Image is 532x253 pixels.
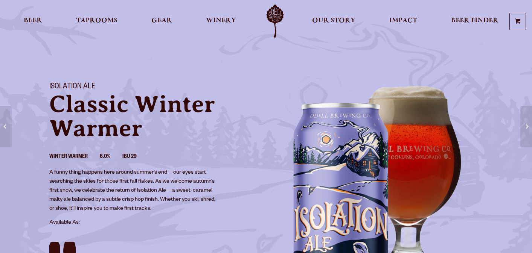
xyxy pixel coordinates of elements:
p: Classic Winter Warmer [49,92,257,140]
span: Beer Finder [451,18,498,24]
span: Winery [206,18,236,24]
a: Odell Home [261,5,289,38]
a: Taprooms [71,5,122,38]
a: Gear [146,5,177,38]
a: Our Story [307,5,360,38]
li: IBU 29 [122,152,149,162]
li: Winter Warmer [49,152,100,162]
a: Impact [384,5,422,38]
li: 6.0% [100,152,122,162]
a: Winery [201,5,241,38]
p: Available As: [49,218,257,227]
a: Beer [19,5,47,38]
p: A funny thing happens here around summer’s end—our eyes start searching the skies for those first... [49,168,216,214]
span: Taprooms [76,18,117,24]
span: Our Story [312,18,355,24]
a: Beer Finder [446,5,503,38]
span: Beer [24,18,42,24]
span: Impact [389,18,417,24]
span: Gear [151,18,172,24]
h1: Isolation Ale [49,82,257,92]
